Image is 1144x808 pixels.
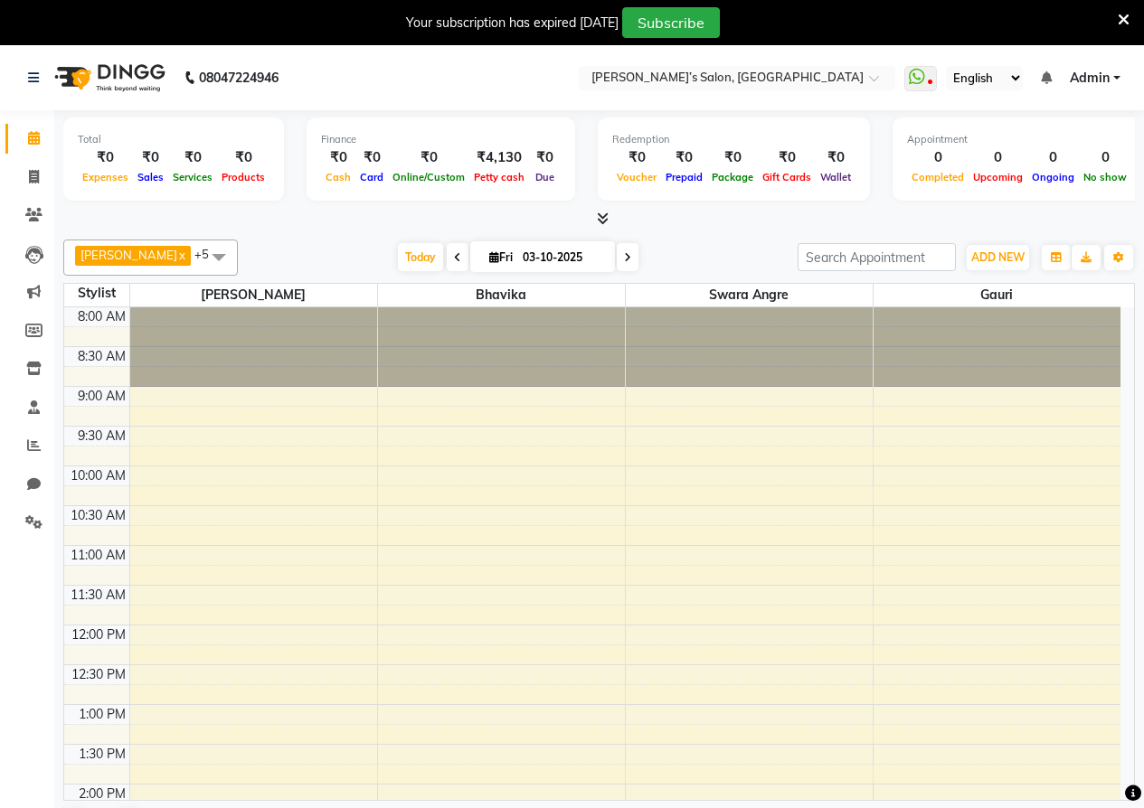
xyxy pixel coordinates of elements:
span: [PERSON_NAME] [80,248,177,262]
span: Voucher [612,171,661,183]
div: Finance [321,132,561,147]
div: 12:30 PM [68,665,129,684]
div: 1:30 PM [75,745,129,764]
span: Admin [1070,69,1110,88]
span: Fri [485,250,517,264]
div: 11:30 AM [67,586,129,605]
div: 10:00 AM [67,466,129,485]
span: Online/Custom [388,171,469,183]
span: Wallet [816,171,856,183]
div: 11:00 AM [67,546,129,565]
button: ADD NEW [967,245,1029,270]
div: ₹0 [78,147,133,168]
div: ₹0 [661,147,707,168]
img: logo [46,52,170,103]
input: Search Appointment [798,243,956,271]
div: ₹0 [217,147,269,168]
span: Ongoing [1027,171,1079,183]
span: Petty cash [469,171,529,183]
span: +5 [194,247,222,261]
span: ADD NEW [971,250,1025,264]
span: No show [1079,171,1131,183]
span: Gift Cards [758,171,816,183]
div: Total [78,132,269,147]
span: Products [217,171,269,183]
div: 0 [907,147,969,168]
button: Subscribe [622,7,720,38]
span: [PERSON_NAME] [130,284,377,306]
div: 12:00 PM [68,625,129,644]
span: Expenses [78,171,133,183]
div: ₹0 [612,147,661,168]
div: Appointment [907,132,1131,147]
div: ₹4,130 [469,147,529,168]
span: Bhavika [378,284,625,306]
div: Your subscription has expired [DATE] [406,14,619,33]
div: ₹0 [168,147,217,168]
div: ₹0 [529,147,561,168]
div: ₹0 [816,147,856,168]
div: 9:30 AM [74,427,129,446]
span: Upcoming [969,171,1027,183]
span: Due [531,171,559,183]
span: Completed [907,171,969,183]
span: Cash [321,171,355,183]
div: 9:00 AM [74,387,129,406]
div: ₹0 [388,147,469,168]
div: ₹0 [707,147,758,168]
span: Prepaid [661,171,707,183]
div: ₹0 [758,147,816,168]
div: ₹0 [133,147,168,168]
div: 10:30 AM [67,506,129,525]
span: Package [707,171,758,183]
div: 0 [1027,147,1079,168]
div: 8:30 AM [74,347,129,366]
div: Redemption [612,132,856,147]
div: ₹0 [321,147,355,168]
span: Today [398,243,443,271]
input: 2025-10-03 [517,244,608,271]
div: 8:00 AM [74,307,129,326]
span: Gauri [874,284,1121,306]
span: Swara Angre [626,284,873,306]
div: ₹0 [355,147,388,168]
b: 08047224946 [199,52,279,103]
div: 1:00 PM [75,705,129,724]
div: Stylist [64,284,129,303]
div: 0 [969,147,1027,168]
div: 2:00 PM [75,785,129,803]
div: 0 [1079,147,1131,168]
a: x [177,248,185,262]
span: Services [168,171,217,183]
span: Sales [133,171,168,183]
span: Card [355,171,388,183]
